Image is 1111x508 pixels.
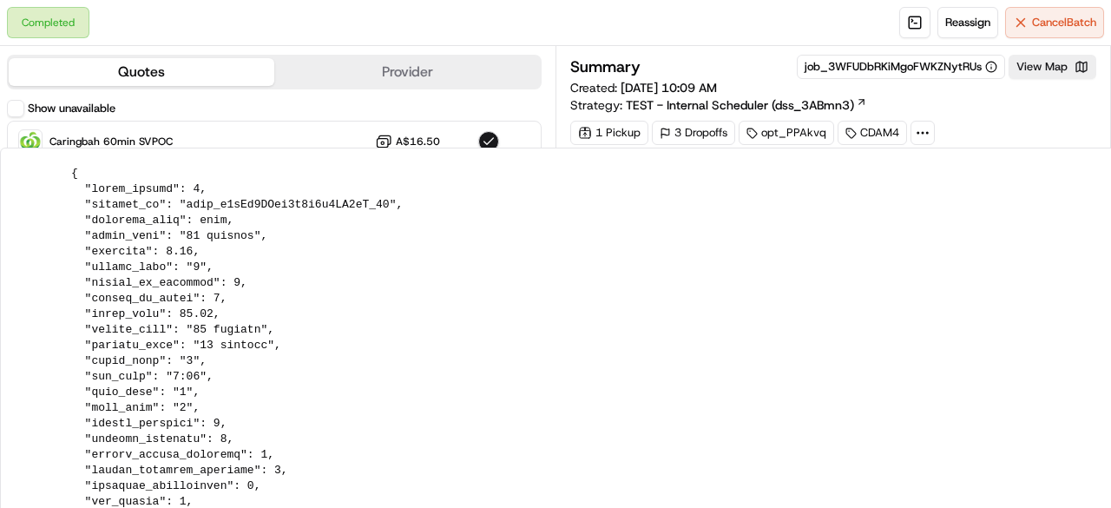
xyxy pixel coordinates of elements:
[626,96,867,114] a: TEST - Internal Scheduler (dss_3ABmn3)
[805,59,997,75] button: job_3WFUDbRKiMgoFWKZNytRUs
[1032,15,1096,30] span: Cancel Batch
[28,101,115,116] label: Show unavailable
[570,96,867,114] div: Strategy:
[626,96,854,114] span: TEST - Internal Scheduler (dss_3ABmn3)
[739,121,834,145] div: opt_PPAkvq
[838,121,907,145] div: CDAM4
[9,58,274,86] button: Quotes
[570,79,717,96] span: Created:
[621,80,717,96] span: [DATE] 10:09 AM
[945,15,990,30] span: Reassign
[1005,7,1104,38] button: CancelBatch
[937,7,998,38] button: Reassign
[49,135,173,148] span: Caringbah 60min SVPOC
[396,135,440,148] span: A$16.50
[1009,55,1096,79] button: View Map
[570,121,648,145] div: 1 Pickup
[274,58,540,86] button: Provider
[652,121,735,145] div: 3 Dropoffs
[570,59,641,75] h3: Summary
[375,133,440,150] button: A$16.50
[19,130,42,153] img: Woolworths Truck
